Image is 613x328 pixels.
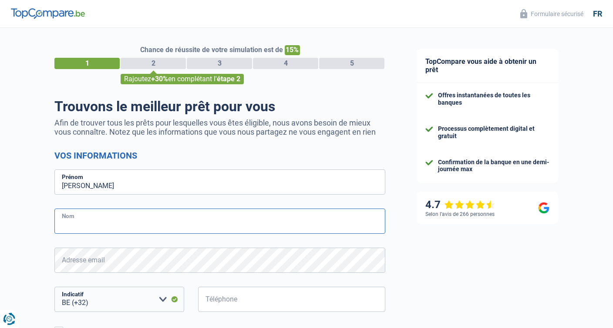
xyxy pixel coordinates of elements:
h1: Trouvons le meilleur prêt pour vous [54,98,385,115]
div: 3 [187,58,252,69]
div: 4.7 [425,199,495,211]
span: +30% [151,75,168,83]
div: 2 [121,58,186,69]
div: 4 [253,58,318,69]
div: 1 [54,58,120,69]
div: 5 [319,58,384,69]
div: Offres instantanées de toutes les banques [438,92,549,106]
div: TopCompare vous aide à obtenir un prêt [417,49,558,83]
div: Rajoutez en complétant l' [121,74,244,84]
div: Processus complètement digital et gratuit [438,125,549,140]
div: fr [593,9,602,19]
input: 401020304 [198,287,385,312]
h2: Vos informations [54,150,385,161]
span: étape 2 [217,75,240,83]
span: Chance de réussite de votre simulation est de [140,46,283,54]
p: Afin de trouver tous les prêts pour lesquelles vous êtes éligible, nous avons besoin de mieux vou... [54,118,385,136]
button: Formulaire sécurisé [515,7,589,21]
div: Selon l’avis de 266 personnes [425,211,495,217]
img: TopCompare Logo [11,8,85,19]
span: 15% [285,45,300,55]
div: Confirmation de la banque en une demi-journée max [438,159,549,173]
